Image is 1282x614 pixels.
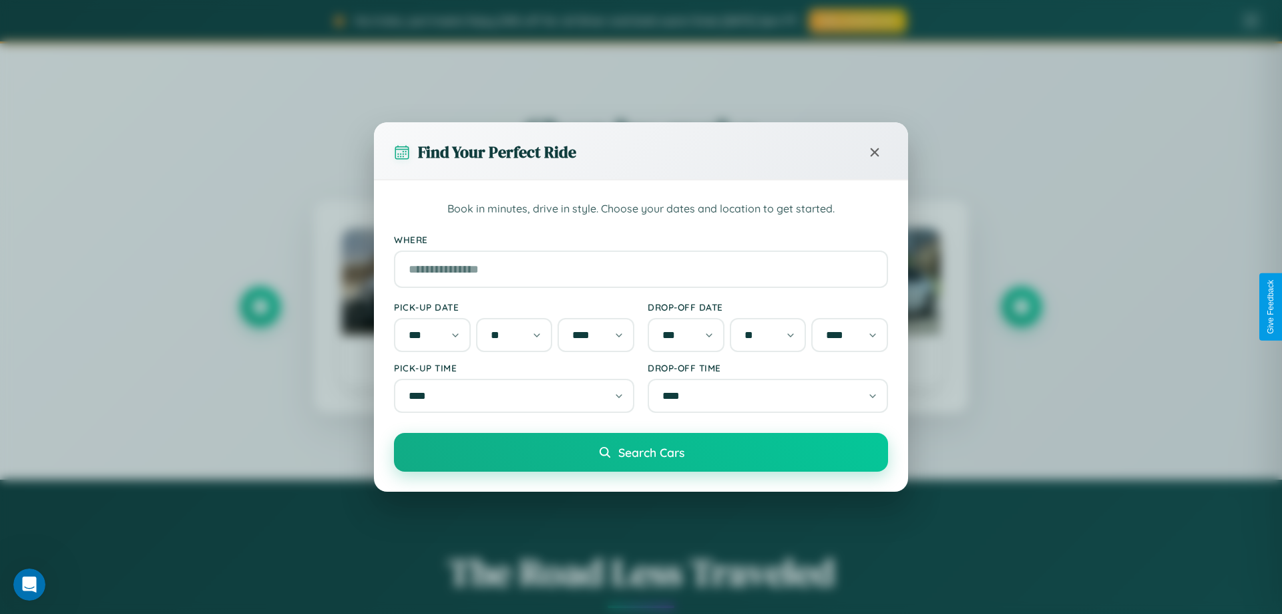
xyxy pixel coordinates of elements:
label: Drop-off Date [648,301,888,313]
label: Where [394,234,888,245]
span: Search Cars [618,445,684,460]
button: Search Cars [394,433,888,472]
p: Book in minutes, drive in style. Choose your dates and location to get started. [394,200,888,218]
label: Pick-up Time [394,362,634,373]
h3: Find Your Perfect Ride [418,141,576,163]
label: Pick-up Date [394,301,634,313]
label: Drop-off Time [648,362,888,373]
